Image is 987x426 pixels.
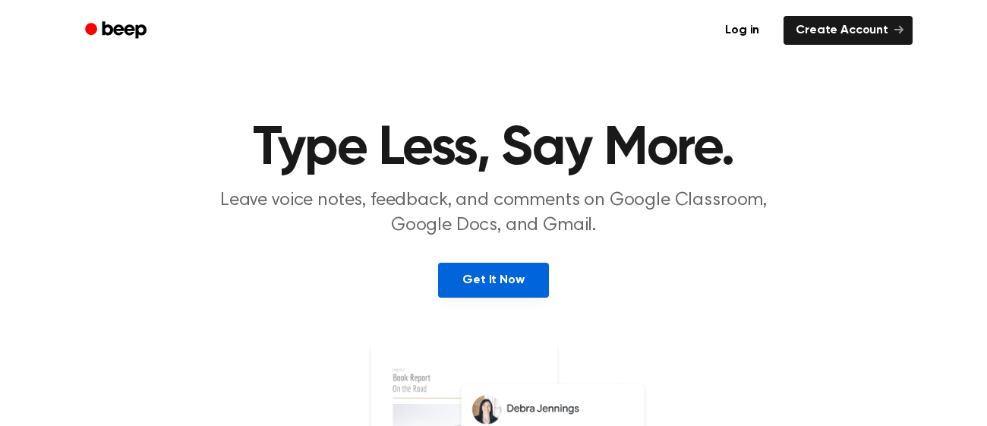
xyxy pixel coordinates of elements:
[74,16,160,46] a: Beep
[438,263,548,298] a: Get It Now
[105,121,882,176] h1: Type Less, Say More.
[710,13,774,48] a: Log in
[784,16,913,45] a: Create Account
[202,188,785,238] p: Leave voice notes, feedback, and comments on Google Classroom, Google Docs, and Gmail.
